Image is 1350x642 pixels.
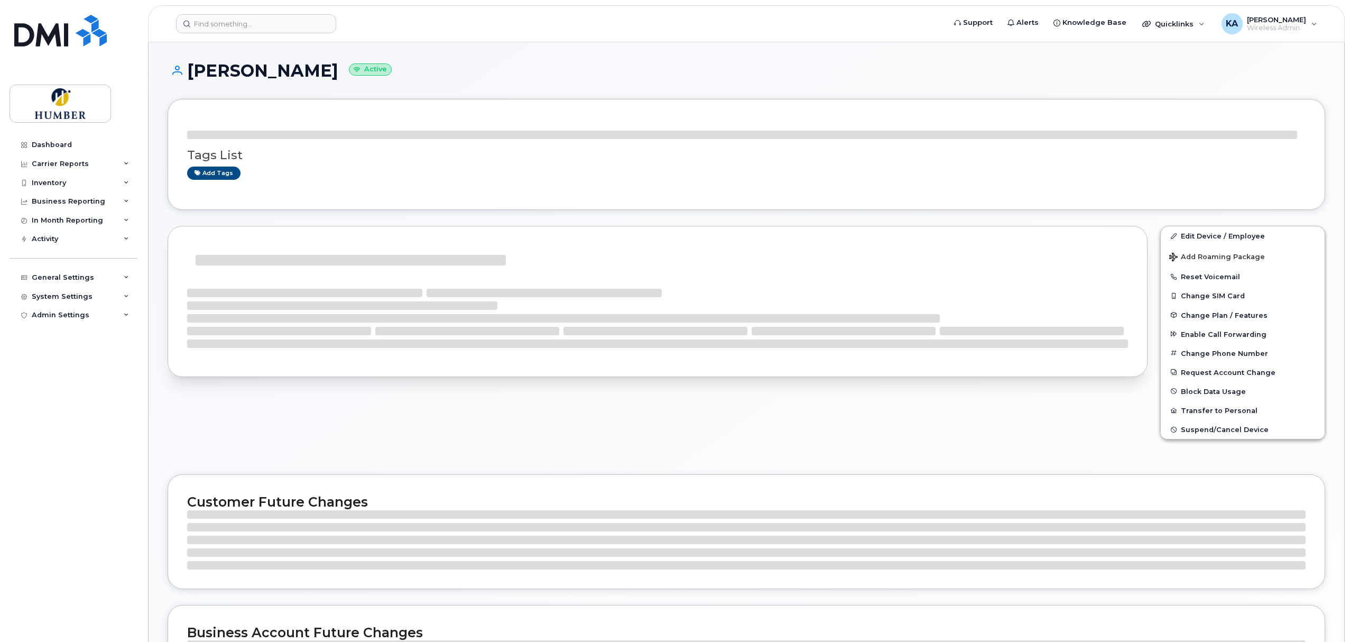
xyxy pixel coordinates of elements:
h1: [PERSON_NAME] [168,61,1325,80]
h3: Tags List [187,149,1306,162]
h2: Business Account Future Changes [187,625,1306,640]
span: Add Roaming Package [1169,253,1265,263]
small: Active [349,63,392,76]
button: Change Plan / Features [1161,306,1325,325]
a: Edit Device / Employee [1161,226,1325,245]
button: Reset Voicemail [1161,267,1325,286]
button: Transfer to Personal [1161,401,1325,420]
button: Suspend/Cancel Device [1161,420,1325,439]
button: Add Roaming Package [1161,245,1325,267]
button: Block Data Usage [1161,382,1325,401]
span: Suspend/Cancel Device [1181,426,1269,434]
h2: Customer Future Changes [187,494,1306,510]
a: Add tags [187,167,241,180]
button: Change SIM Card [1161,286,1325,305]
span: Enable Call Forwarding [1181,330,1266,338]
span: Change Plan / Features [1181,311,1268,319]
button: Enable Call Forwarding [1161,325,1325,344]
button: Request Account Change [1161,363,1325,382]
button: Change Phone Number [1161,344,1325,363]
